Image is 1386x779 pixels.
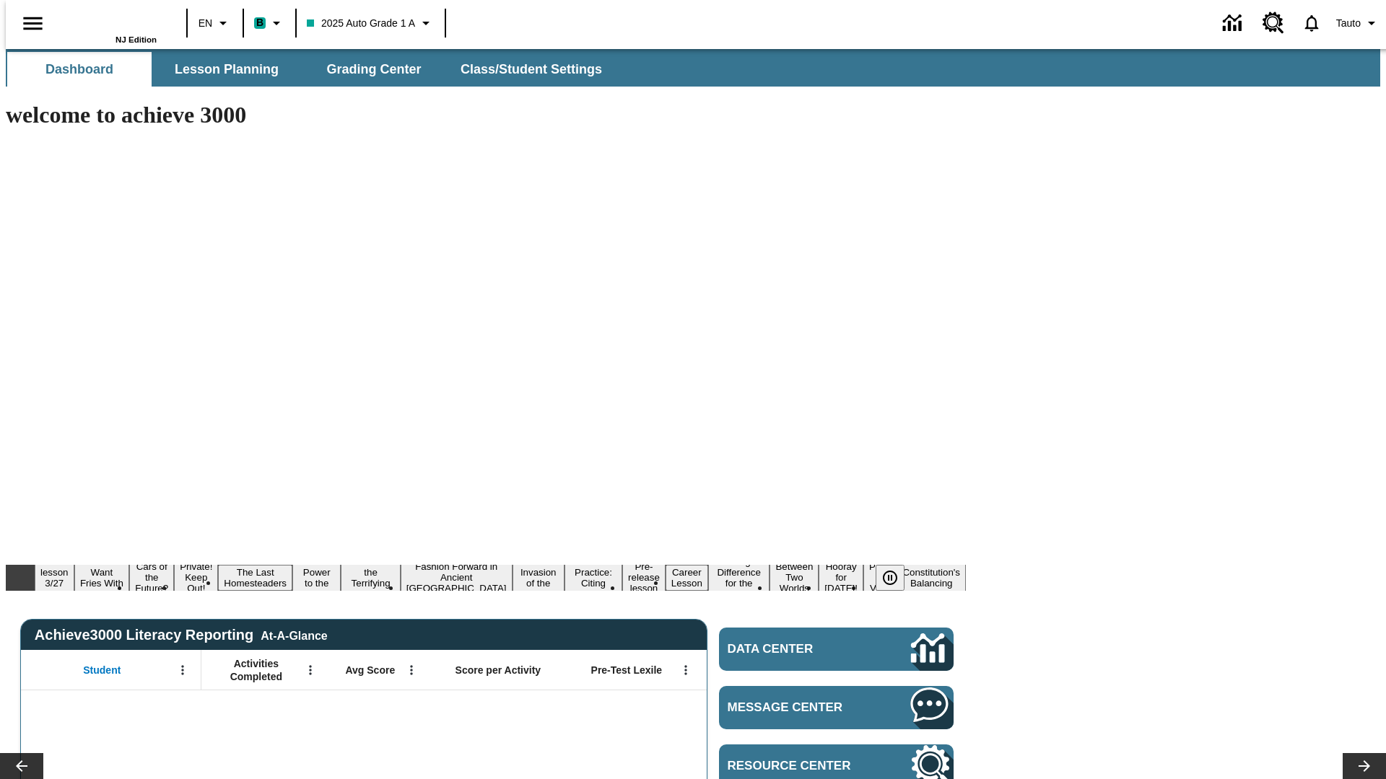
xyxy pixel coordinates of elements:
[1336,16,1361,31] span: Tauto
[6,49,1380,87] div: SubNavbar
[129,559,174,596] button: Slide 3 Cars of the Future?
[261,627,327,643] div: At-A-Glance
[345,664,395,677] span: Avg Score
[591,664,663,677] span: Pre-Test Lexile
[218,565,292,591] button: Slide 5 The Last Homesteaders
[728,759,868,773] span: Resource Center
[45,61,113,78] span: Dashboard
[115,35,157,44] span: NJ Edition
[461,61,602,78] span: Class/Student Settings
[174,559,218,596] button: Slide 4 Private! Keep Out!
[74,554,130,602] button: Slide 2 Do You Want Fries With That?
[1343,753,1386,779] button: Lesson carousel, Next
[175,61,279,78] span: Lesson Planning
[63,5,157,44] div: Home
[719,686,954,729] a: Message Center
[292,554,341,602] button: Slide 6 Solar Power to the People
[341,554,400,602] button: Slide 7 Attack of the Terrifying Tomatoes
[456,664,541,677] span: Score per Activity
[6,52,615,87] div: SubNavbar
[819,559,863,596] button: Slide 15 Hooray for Constitution Day!
[863,559,897,596] button: Slide 16 Point of View
[1254,4,1293,43] a: Resource Center, Will open in new tab
[513,554,565,602] button: Slide 9 The Invasion of the Free CD
[897,554,966,602] button: Slide 17 The Constitution's Balancing Act
[301,10,440,36] button: Class: 2025 Auto Grade 1 A, Select your class
[35,627,328,643] span: Achieve3000 Literacy Reporting
[728,642,863,656] span: Data Center
[83,664,121,677] span: Student
[6,102,966,128] h1: welcome to achieve 3000
[326,61,421,78] span: Grading Center
[449,52,614,87] button: Class/Student Settings
[708,554,770,602] button: Slide 13 Making a Difference for the Planet
[770,559,819,596] button: Slide 14 Between Two Worlds
[1293,4,1330,42] a: Notifications
[63,6,157,35] a: Home
[307,16,415,31] span: 2025 Auto Grade 1 A
[401,659,422,681] button: Open Menu
[199,16,212,31] span: EN
[300,659,321,681] button: Open Menu
[172,659,193,681] button: Open Menu
[35,554,74,602] button: Slide 1 Test lesson 3/27 en
[876,565,919,591] div: Pause
[1330,10,1386,36] button: Profile/Settings
[192,10,238,36] button: Language: EN, Select a language
[209,657,304,683] span: Activities Completed
[565,554,622,602] button: Slide 10 Mixed Practice: Citing Evidence
[1214,4,1254,43] a: Data Center
[719,628,954,671] a: Data Center
[248,10,291,36] button: Boost Class color is teal. Change class color
[728,700,868,715] span: Message Center
[256,14,263,32] span: B
[154,52,299,87] button: Lesson Planning
[12,2,54,45] button: Open side menu
[622,559,666,596] button: Slide 11 Pre-release lesson
[7,52,152,87] button: Dashboard
[666,565,708,591] button: Slide 12 Career Lesson
[302,52,446,87] button: Grading Center
[876,565,905,591] button: Pause
[675,659,697,681] button: Open Menu
[401,559,513,596] button: Slide 8 Fashion Forward in Ancient Rome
